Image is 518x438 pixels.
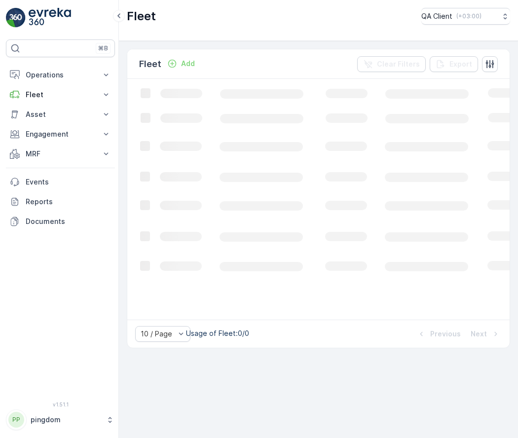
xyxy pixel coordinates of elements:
[456,12,481,20] p: ( +03:00 )
[26,90,95,100] p: Fleet
[139,57,161,71] p: Fleet
[6,409,115,430] button: PPpingdom
[26,109,95,119] p: Asset
[471,329,487,339] p: Next
[377,59,420,69] p: Clear Filters
[29,8,71,28] img: logo_light-DOdMpM7g.png
[415,328,462,340] button: Previous
[26,217,111,226] p: Documents
[421,11,452,21] p: QA Client
[31,415,101,425] p: pingdom
[421,8,510,25] button: QA Client(+03:00)
[357,56,426,72] button: Clear Filters
[163,58,199,70] button: Add
[6,172,115,192] a: Events
[430,56,478,72] button: Export
[26,149,95,159] p: MRF
[470,328,502,340] button: Next
[6,212,115,231] a: Documents
[6,105,115,124] button: Asset
[6,192,115,212] a: Reports
[26,129,95,139] p: Engagement
[98,44,108,52] p: ⌘B
[6,65,115,85] button: Operations
[26,177,111,187] p: Events
[6,401,115,407] span: v 1.51.1
[26,197,111,207] p: Reports
[26,70,95,80] p: Operations
[449,59,472,69] p: Export
[6,8,26,28] img: logo
[6,124,115,144] button: Engagement
[127,8,156,24] p: Fleet
[186,328,249,338] p: Usage of Fleet : 0/0
[430,329,461,339] p: Previous
[8,412,24,428] div: PP
[6,144,115,164] button: MRF
[181,59,195,69] p: Add
[6,85,115,105] button: Fleet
